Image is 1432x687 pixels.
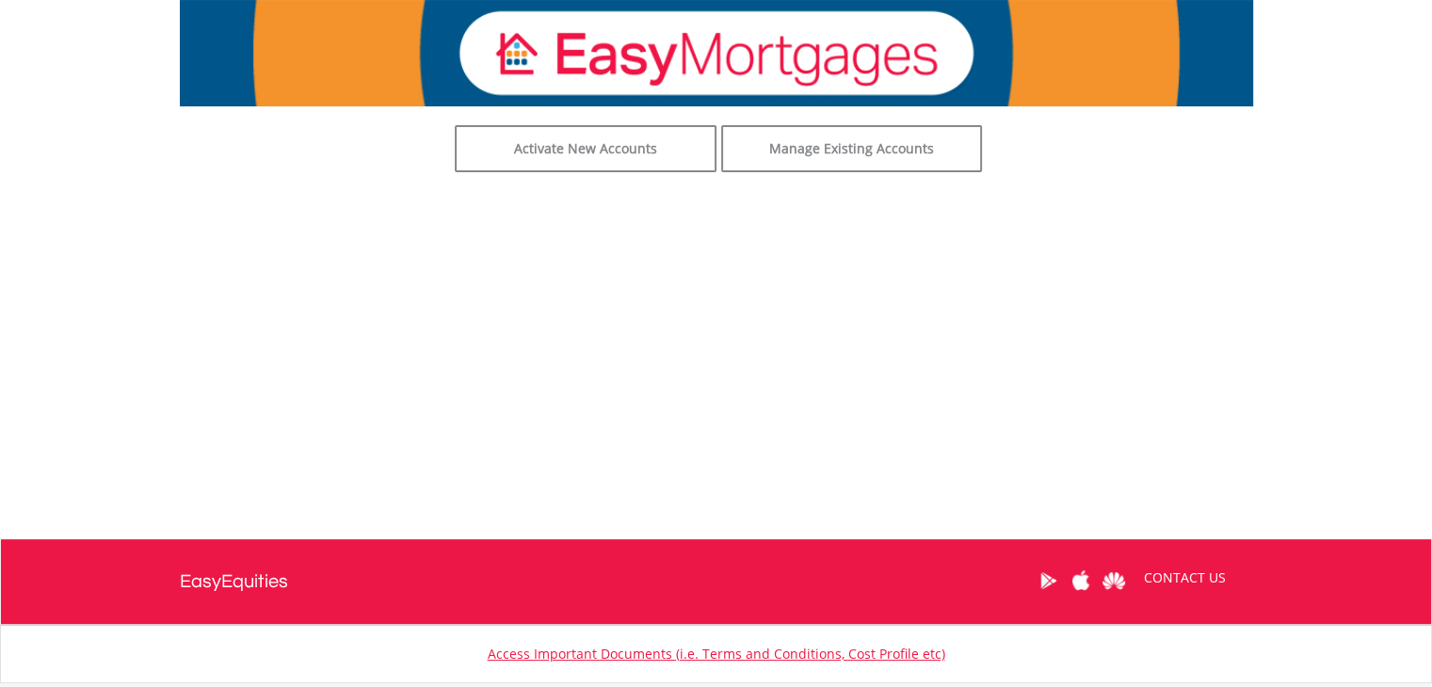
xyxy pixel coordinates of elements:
[1131,551,1239,604] a: CONTACT US
[1098,551,1131,610] a: Huawei
[721,125,983,172] a: Manage Existing Accounts
[1032,551,1065,610] a: Google Play
[1065,551,1098,610] a: Apple
[488,645,945,663] a: Access Important Documents (i.e. Terms and Conditions, Cost Profile etc)
[455,125,716,172] a: Activate New Accounts
[180,539,288,624] a: EasyEquities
